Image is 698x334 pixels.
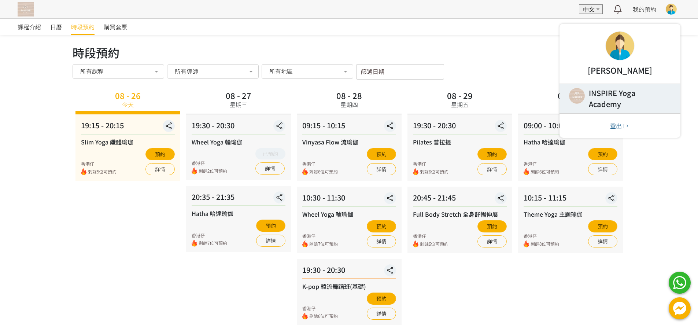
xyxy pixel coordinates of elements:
button: 預約 [477,148,507,160]
span: 剩餘7位可預約 [199,240,227,247]
div: 香港仔 [192,160,227,166]
h2: [PERSON_NAME] [574,64,666,76]
div: 10:30 - 11:30 [302,192,396,207]
div: 香港仔 [524,233,559,239]
a: 詳情 [145,163,175,175]
div: Hatha 哈達瑜伽 [192,209,285,218]
img: fire.png [302,241,308,247]
div: 星期五 [451,100,469,109]
div: Slim Yoga 纖體瑜珈 [81,137,175,146]
div: 香港仔 [81,161,117,167]
div: 香港仔 [302,161,338,167]
div: 08 - 30 [558,91,583,99]
button: 預約 [367,293,396,305]
button: 登出 [608,121,632,131]
div: Wheel Yoga 輪瑜伽 [302,210,396,219]
a: 詳情 [477,235,507,247]
div: 星期四 [340,100,358,109]
div: Hatha 哈達瑜伽 [524,137,617,146]
span: 時段預約 [71,22,95,31]
div: 香港仔 [413,161,448,167]
div: Theme Yoga 主題瑜伽 [524,210,617,219]
div: 08 - 27 [226,91,251,99]
a: 詳情 [367,308,396,320]
a: 時段預約 [71,19,95,35]
button: 預約 [367,148,396,160]
div: 08 - 28 [336,91,362,99]
input: 篩選日期 [356,64,444,80]
div: 香港仔 [302,305,338,312]
div: 19:30 - 20:30 [413,120,507,135]
div: 10:15 - 11:15 [524,192,617,207]
span: 剩餘6位可預約 [420,168,448,175]
button: 已預約 [255,148,285,159]
div: Full Body Stretch 全身舒暢伸展 [413,210,507,219]
div: 09:00 - 10:00 [524,120,617,135]
span: 剩餘2位可預約 [199,168,227,175]
span: 購買套票 [104,22,127,31]
span: 所有課程 [80,67,104,75]
button: 預約 [477,220,507,232]
div: Vinyasa Flow 流瑜伽 [302,137,396,146]
div: Wheel Yoga 輪瑜伽 [192,137,285,146]
div: 20:35 - 21:35 [192,191,285,206]
img: fire.png [81,168,86,175]
div: 09:15 - 10:15 [302,120,396,135]
div: 今天 [122,100,134,109]
div: 20:45 - 21:45 [413,192,507,207]
div: 香港仔 [192,232,227,239]
div: 香港仔 [524,161,559,167]
span: 剩餘6位可預約 [309,313,338,320]
div: 08 - 26 [115,91,141,99]
span: 課程介紹 [18,22,41,31]
button: 預約 [145,148,175,160]
div: 19:30 - 20:30 [302,264,396,279]
a: 我的預約 [633,5,656,14]
img: fire.png [302,313,308,320]
div: Pilates 普拉提 [413,137,507,146]
div: 19:15 - 20:15 [81,120,175,135]
img: fire.png [524,241,529,247]
div: 香港仔 [413,233,448,239]
div: 香港仔 [302,233,338,239]
span: 所有導師 [175,67,198,75]
span: 所有地區 [269,67,293,75]
div: 星期三 [230,100,247,109]
a: 課程介紹 [18,19,41,35]
span: 剩餘6位可預約 [420,241,448,247]
div: K-pop 韓流舞蹈班(基礎) [302,282,396,291]
a: 詳情 [588,235,617,247]
button: 預約 [588,220,617,232]
a: 詳情 [255,162,285,175]
button: 預約 [256,220,285,232]
span: 剩餘7位可預約 [309,241,338,247]
a: 購買套票 [104,19,127,35]
img: fire.png [524,168,529,175]
img: fire.png [413,241,418,247]
span: 剩餘8位可預約 [531,241,559,247]
span: 剩餘5位可預約 [88,168,117,175]
a: 詳情 [477,163,507,175]
a: 詳情 [367,235,396,247]
span: 剩餘6位可預約 [309,168,338,175]
a: 詳情 [367,163,396,175]
a: 詳情 [588,163,617,175]
a: 日曆 [50,19,62,35]
button: 預約 [588,148,617,160]
img: fire.png [302,168,308,175]
span: 剩餘6位可預約 [531,168,559,175]
div: 19:30 - 20:30 [192,120,285,135]
img: fire.png [413,168,418,175]
a: 詳情 [256,235,285,247]
div: 時段預約 [73,44,626,61]
button: 預約 [367,220,396,232]
img: fire.png [192,240,197,247]
img: T57dtJh47iSJKDtQ57dN6xVUMYY2M0XQuGF02OI4.png [18,2,34,16]
div: 08 - 29 [447,91,473,99]
img: fire.png [192,168,197,175]
span: 日曆 [50,22,62,31]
